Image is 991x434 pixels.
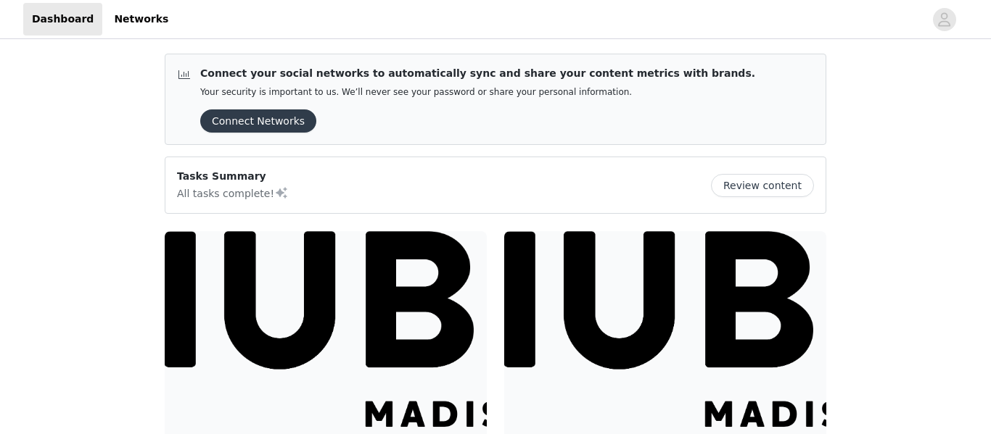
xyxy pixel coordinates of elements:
p: Connect your social networks to automatically sync and share your content metrics with brands. [200,66,755,81]
p: Your security is important to us. We’ll never see your password or share your personal information. [200,87,755,98]
button: Review content [711,174,814,197]
div: avatar [937,8,951,31]
button: Connect Networks [200,109,316,133]
a: Dashboard [23,3,102,36]
p: Tasks Summary [177,169,289,184]
p: All tasks complete! [177,184,289,201]
a: Networks [105,3,177,36]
